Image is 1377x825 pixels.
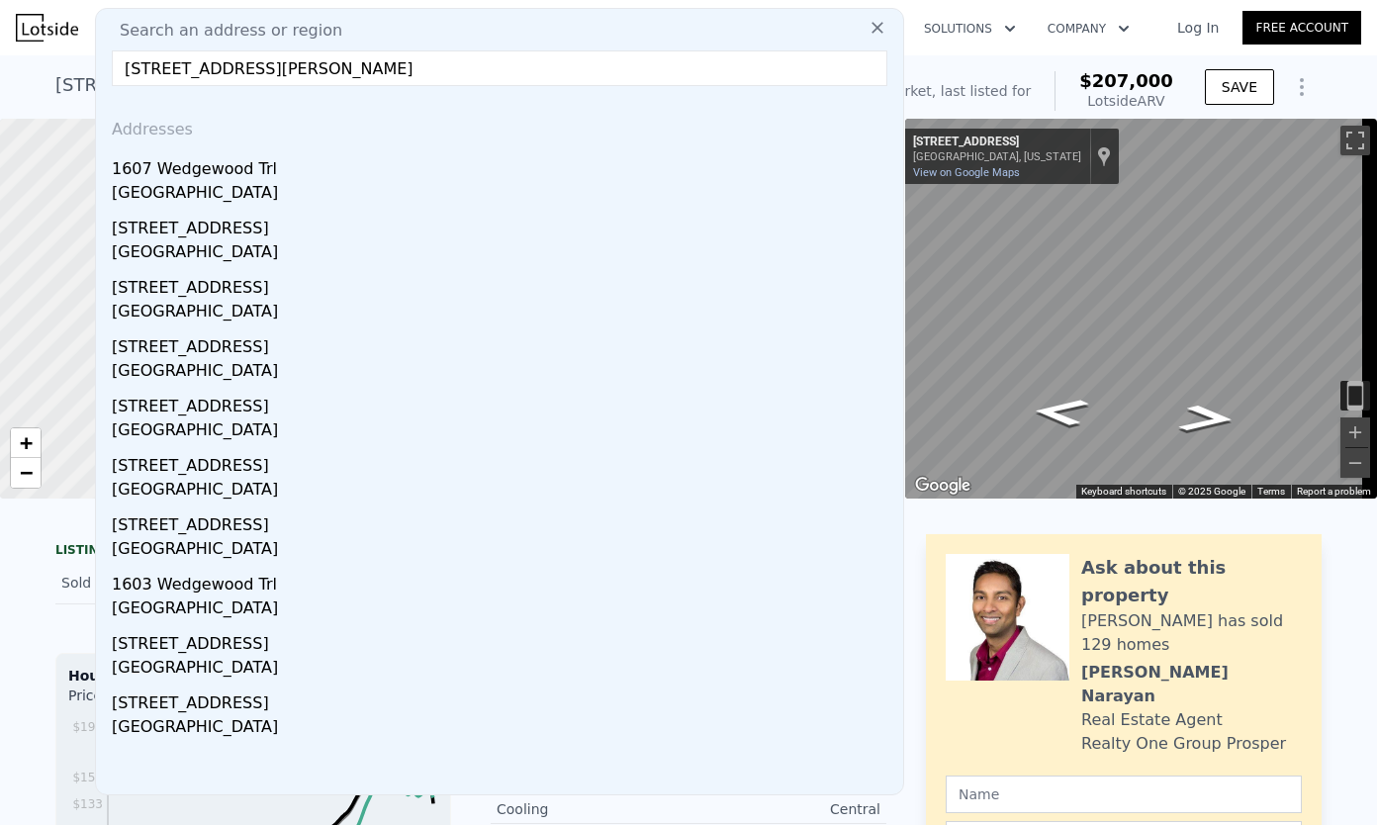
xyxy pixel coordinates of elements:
a: Report a problem [1297,486,1371,497]
div: Lotside ARV [1079,91,1173,111]
img: Lotside [16,14,78,42]
div: Realty One Group Prosper [1081,732,1286,756]
div: [GEOGRAPHIC_DATA] [112,715,895,743]
div: [GEOGRAPHIC_DATA] [112,537,895,565]
div: [PERSON_NAME] has sold 129 homes [1081,609,1302,657]
button: Company [1032,11,1146,46]
div: [GEOGRAPHIC_DATA] [112,359,895,387]
div: [PERSON_NAME] Narayan [1081,661,1302,708]
a: Show location on map [1097,145,1111,167]
div: Map [905,119,1377,499]
tspan: $153 [72,771,103,784]
div: [STREET_ADDRESS] [112,209,895,240]
div: [GEOGRAPHIC_DATA] [112,300,895,327]
a: Log In [1153,18,1242,38]
div: [STREET_ADDRESS] [112,327,895,359]
button: Show Options [1282,67,1322,107]
a: Zoom out [11,458,41,488]
a: Open this area in Google Maps (opens a new window) [910,473,975,499]
button: Toggle fullscreen view [1340,126,1370,155]
input: Name [946,776,1302,813]
div: Price per Square Foot [68,686,253,717]
tspan: $133 [72,797,103,811]
div: [STREET_ADDRESS] [913,135,1081,150]
button: Keyboard shortcuts [1081,485,1166,499]
button: Toggle motion tracking [1340,381,1370,411]
span: © 2025 Google [1178,486,1245,497]
div: [STREET_ADDRESS] [112,624,895,656]
div: Cooling [497,799,688,819]
div: Houses Median Sale [68,666,438,686]
div: [STREET_ADDRESS] [112,505,895,537]
div: [GEOGRAPHIC_DATA] [112,596,895,624]
div: Sold [61,570,237,596]
span: + [20,430,33,455]
span: − [20,460,33,485]
path: Go West, Meadow Glade Dr [1154,398,1259,439]
div: [GEOGRAPHIC_DATA] [112,656,895,684]
div: [STREET_ADDRESS] [112,387,895,418]
div: [STREET_ADDRESS] [112,268,895,300]
path: Go East, Meadow Glade Dr [1008,392,1113,433]
a: View on Google Maps [913,166,1020,179]
div: [GEOGRAPHIC_DATA] [112,181,895,209]
a: Zoom in [11,428,41,458]
div: 1607 Wedgewood Trl [112,149,895,181]
div: LISTING & SALE HISTORY [55,542,451,562]
div: Addresses [104,102,895,149]
div: 1603 Wedgewood Trl [112,565,895,596]
span: Search an address or region [104,19,342,43]
img: Google [910,473,975,499]
button: SAVE [1205,69,1274,105]
button: Zoom in [1340,417,1370,447]
tspan: $190 [72,720,103,734]
div: [STREET_ADDRESS] [112,446,895,478]
div: Central [688,799,880,819]
span: $207,000 [1079,70,1173,91]
div: Street View [905,119,1377,499]
a: Terms (opens in new tab) [1257,486,1285,497]
div: [GEOGRAPHIC_DATA] [112,418,895,446]
div: [STREET_ADDRESS] , San Antonio , [GEOGRAPHIC_DATA] 78227 [55,71,611,99]
div: Real Estate Agent [1081,708,1223,732]
input: Enter an address, city, region, neighborhood or zip code [112,50,887,86]
div: Off Market, last listed for [860,81,1032,101]
button: Solutions [908,11,1032,46]
div: Ask about this property [1081,554,1302,609]
div: [GEOGRAPHIC_DATA], [US_STATE] [913,150,1081,163]
div: [GEOGRAPHIC_DATA] [112,240,895,268]
div: [GEOGRAPHIC_DATA] [112,478,895,505]
div: [STREET_ADDRESS] [112,684,895,715]
button: Zoom out [1340,448,1370,478]
a: Free Account [1242,11,1361,45]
